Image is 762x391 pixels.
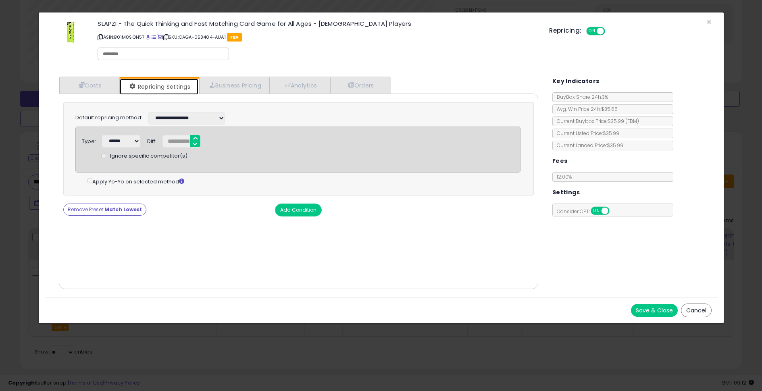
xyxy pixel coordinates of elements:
[553,208,620,215] span: Consider CPT:
[553,142,623,149] span: Current Landed Price: $35.99
[553,94,608,100] span: BuyBox Share 24h: 3%
[82,135,96,146] div: Type:
[199,77,270,94] a: Business Pricing
[591,208,602,214] span: ON
[275,204,322,216] button: Add Condition
[552,156,568,166] h5: Fees
[147,135,156,146] div: Diff:
[330,77,390,94] a: Orders
[63,204,146,216] button: Remove Preset:
[706,16,712,28] span: ×
[98,21,537,27] h3: SLAPZI - The Quick Thinking and Fast Matching Card Game for All Ages - [DEMOGRAPHIC_DATA] Players
[604,28,617,35] span: OFF
[552,187,580,198] h5: Settings
[552,76,600,86] h5: Key Indicators
[557,173,572,180] span: 12.00 %
[587,28,598,35] span: ON
[270,77,330,94] a: Analytics
[681,304,712,317] button: Cancel
[553,130,619,137] span: Current Listed Price: $35.99
[553,118,639,125] span: Current Buybox Price:
[63,21,79,45] img: 31BG8URUPeL._SL60_.jpg
[120,79,199,95] a: Repricing Settings
[625,118,639,125] span: ( FBM )
[608,208,621,214] span: OFF
[608,118,639,125] span: $35.99
[549,27,581,34] h5: Repricing:
[59,77,120,94] a: Costs
[75,114,142,122] label: Default repricing method:
[631,304,678,317] button: Save & Close
[553,106,618,112] span: Avg. Win Price 24h: $35.65
[104,206,142,213] strong: Match Lowest
[146,34,150,40] a: BuyBox page
[227,33,242,42] span: FBA
[152,34,156,40] a: All offer listings
[110,152,187,160] span: Ignore specific competitor(s)
[98,31,537,44] p: ASIN: B01M0SOH57 | SKU: CAGA-058404-AUA1
[157,34,162,40] a: Your listing only
[87,177,521,186] div: Apply Yo-Yo on selected method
